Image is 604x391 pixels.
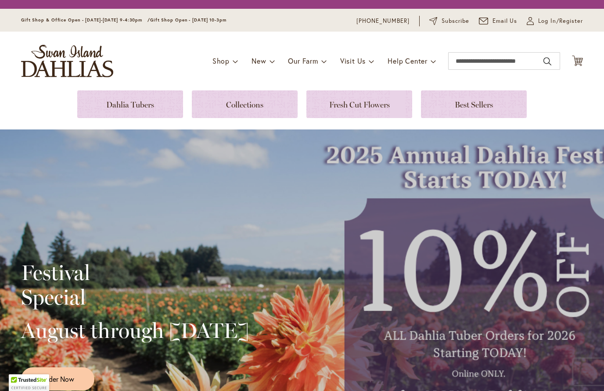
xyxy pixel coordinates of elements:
[212,56,230,65] span: Shop
[543,54,551,68] button: Search
[388,56,428,65] span: Help Center
[21,260,249,309] h2: Festival Special
[356,17,410,25] a: [PHONE_NUMBER]
[21,17,150,23] span: Gift Shop & Office Open - [DATE]-[DATE] 9-4:30pm /
[150,17,226,23] span: Gift Shop Open - [DATE] 10-3pm
[527,17,583,25] a: Log In/Register
[479,17,518,25] a: Email Us
[252,56,266,65] span: New
[538,17,583,25] span: Log In/Register
[21,318,249,343] h2: August through [DATE]
[442,17,469,25] span: Subscribe
[429,17,469,25] a: Subscribe
[21,45,113,77] a: store logo
[340,56,366,65] span: Visit Us
[288,56,318,65] span: Our Farm
[493,17,518,25] span: Email Us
